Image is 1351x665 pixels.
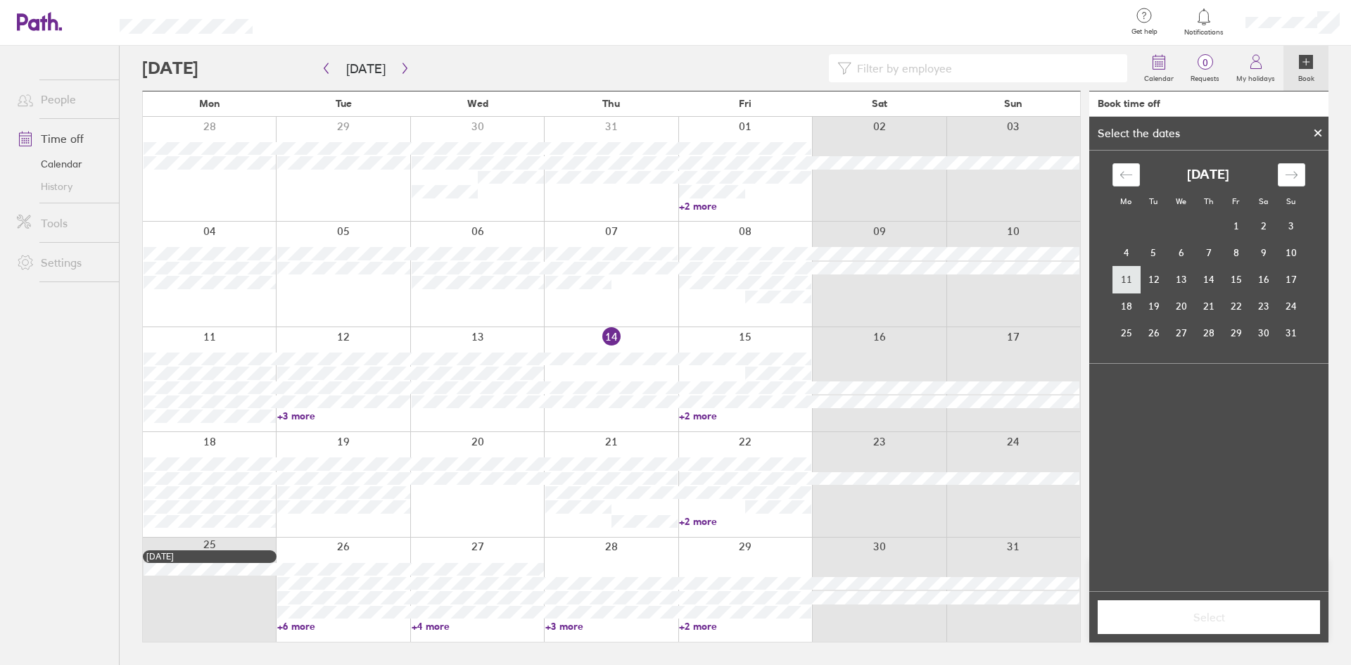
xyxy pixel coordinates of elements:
[1181,7,1227,37] a: Notifications
[1222,213,1250,239] td: Friday, August 1, 2025
[1290,70,1323,83] label: Book
[1222,293,1250,319] td: Friday, August 22, 2025
[1112,163,1140,186] div: Move backward to switch to the previous month.
[679,200,811,213] a: +2 more
[1112,239,1140,266] td: Monday, August 4, 2025
[1140,293,1167,319] td: Tuesday, August 19, 2025
[1277,213,1305,239] td: Sunday, August 3, 2025
[1004,98,1022,109] span: Sun
[1195,266,1222,293] td: Thursday, August 14, 2025
[1250,213,1277,239] td: Saturday, August 2, 2025
[1108,611,1310,623] span: Select
[1097,151,1321,363] div: Calendar
[679,515,811,528] a: +2 more
[1149,196,1157,206] small: Tu
[1195,319,1222,346] td: Thursday, August 28, 2025
[545,620,678,633] a: +3 more
[1277,239,1305,266] td: Sunday, August 10, 2025
[6,153,119,175] a: Calendar
[1122,27,1167,36] span: Get help
[1140,319,1167,346] td: Tuesday, August 26, 2025
[1140,239,1167,266] td: Tuesday, August 5, 2025
[6,125,119,153] a: Time off
[1182,57,1228,68] span: 0
[6,85,119,113] a: People
[1167,239,1195,266] td: Wednesday, August 6, 2025
[6,175,119,198] a: History
[1167,293,1195,319] td: Wednesday, August 20, 2025
[1182,70,1228,83] label: Requests
[1259,196,1268,206] small: Sa
[1283,46,1328,91] a: Book
[1112,293,1140,319] td: Monday, August 18, 2025
[1278,163,1305,186] div: Move forward to switch to the next month.
[1112,266,1140,293] td: Monday, August 11, 2025
[1136,46,1182,91] a: Calendar
[1195,293,1222,319] td: Thursday, August 21, 2025
[1228,70,1283,83] label: My holidays
[851,55,1119,82] input: Filter by employee
[679,620,811,633] a: +2 more
[602,98,620,109] span: Thu
[1098,600,1320,634] button: Select
[277,410,410,422] a: +3 more
[1250,266,1277,293] td: Saturday, August 16, 2025
[739,98,751,109] span: Fri
[199,98,220,109] span: Mon
[1228,46,1283,91] a: My holidays
[1277,293,1305,319] td: Sunday, August 24, 2025
[1204,196,1213,206] small: Th
[6,248,119,277] a: Settings
[1181,28,1227,37] span: Notifications
[277,620,410,633] a: +6 more
[412,620,544,633] a: +4 more
[1222,266,1250,293] td: Friday, August 15, 2025
[1167,266,1195,293] td: Wednesday, August 13, 2025
[1277,319,1305,346] td: Sunday, August 31, 2025
[1250,239,1277,266] td: Saturday, August 9, 2025
[1277,266,1305,293] td: Sunday, August 17, 2025
[1167,319,1195,346] td: Wednesday, August 27, 2025
[467,98,488,109] span: Wed
[1089,127,1188,139] div: Select the dates
[336,98,352,109] span: Tue
[872,98,887,109] span: Sat
[1195,239,1222,266] td: Thursday, August 7, 2025
[1250,293,1277,319] td: Saturday, August 23, 2025
[1286,196,1295,206] small: Su
[679,410,811,422] a: +2 more
[6,209,119,237] a: Tools
[1112,319,1140,346] td: Monday, August 25, 2025
[1187,167,1229,182] strong: [DATE]
[1222,239,1250,266] td: Friday, August 8, 2025
[1176,196,1186,206] small: We
[1250,319,1277,346] td: Saturday, August 30, 2025
[1120,196,1131,206] small: Mo
[1182,46,1228,91] a: 0Requests
[335,57,397,80] button: [DATE]
[146,552,273,562] div: [DATE]
[1136,70,1182,83] label: Calendar
[1232,196,1239,206] small: Fr
[1140,266,1167,293] td: Tuesday, August 12, 2025
[1098,98,1160,109] div: Book time off
[1222,319,1250,346] td: Friday, August 29, 2025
